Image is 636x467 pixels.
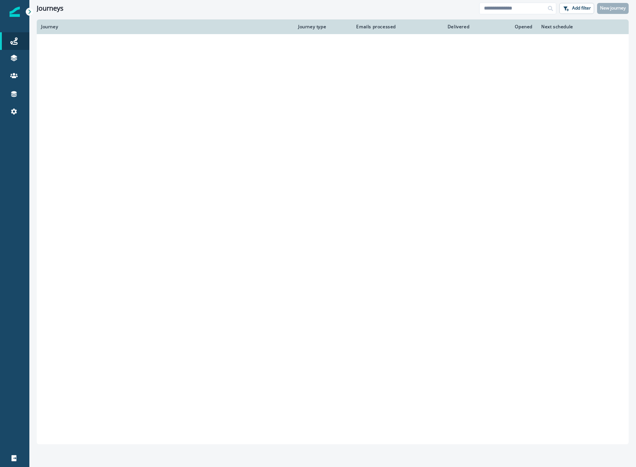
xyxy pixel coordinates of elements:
p: Add filter [572,6,591,11]
button: Add filter [559,3,594,14]
button: New journey [597,3,629,14]
div: Opened [478,24,532,30]
div: Delivered [405,24,469,30]
img: Inflection [10,7,20,17]
div: Journey type [298,24,344,30]
div: Emails processed [353,24,396,30]
div: Journey [41,24,289,30]
h1: Journeys [37,4,64,12]
p: New journey [600,6,626,11]
div: Next schedule [541,24,606,30]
